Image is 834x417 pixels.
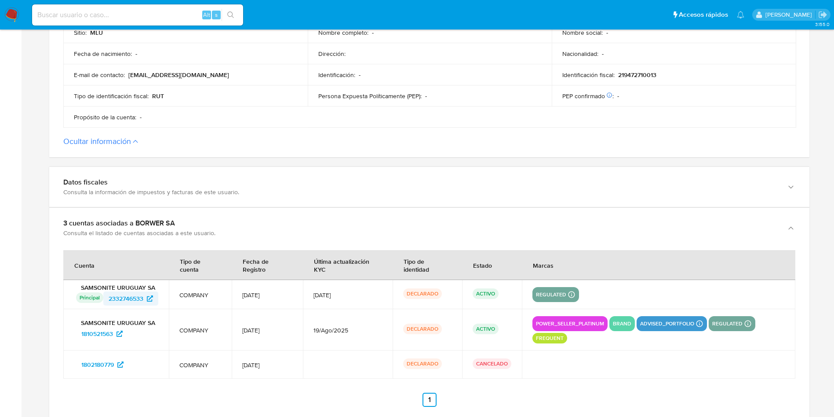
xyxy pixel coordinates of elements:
span: 3.155.0 [815,21,830,28]
span: Accesos rápidos [679,10,728,19]
a: Salir [818,10,827,19]
input: Buscar usuario o caso... [32,9,243,21]
button: search-icon [222,9,240,21]
p: antonio.rossel@mercadolibre.com [765,11,815,19]
span: Alt [203,11,210,19]
span: s [215,11,218,19]
a: Notificaciones [737,11,744,18]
